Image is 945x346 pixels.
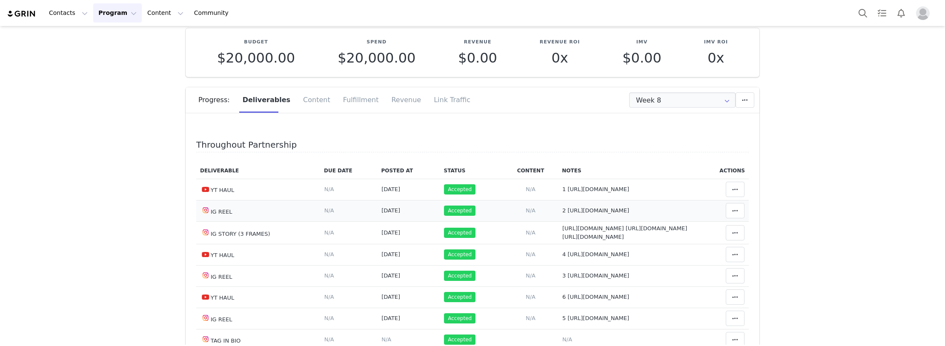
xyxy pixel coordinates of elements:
[444,249,475,260] span: Accepted
[7,10,37,18] img: grin logo
[444,228,475,238] span: Accepted
[377,163,440,179] th: Posted At
[873,3,891,23] a: Tasks
[526,294,535,300] span: N/A
[381,207,400,214] span: [DATE]
[196,200,320,221] td: IG REEL
[526,229,535,236] span: N/A
[324,251,334,257] span: N/A
[196,179,320,200] td: YT HAUL
[444,184,475,194] span: Accepted
[338,50,415,66] span: $20,000.00
[381,272,400,279] span: [DATE]
[381,186,400,192] span: [DATE]
[196,286,320,308] td: YT HAUL
[444,271,475,281] span: Accepted
[696,163,749,179] th: Actions
[444,206,475,216] span: Accepted
[458,50,497,66] span: $0.00
[202,336,209,343] img: instagram.svg
[385,87,427,113] div: Revenue
[381,294,400,300] span: [DATE]
[217,50,295,66] span: $20,000.00
[558,163,696,179] th: Notes
[526,315,535,321] span: N/A
[236,87,297,113] div: Deliverables
[503,163,558,179] th: Content
[217,39,295,46] p: Budget
[444,292,475,302] span: Accepted
[562,336,572,343] span: N/A
[427,87,470,113] div: Link Traffic
[444,313,475,323] span: Accepted
[562,207,629,214] span: 2 [URL][DOMAIN_NAME]
[526,186,535,192] span: N/A
[562,272,629,279] span: 3 [URL][DOMAIN_NAME]
[629,92,736,108] input: Select
[381,229,400,236] span: [DATE]
[381,336,391,343] span: N/A
[892,3,911,23] button: Notifications
[458,39,497,46] p: Revenue
[622,39,661,46] p: IMV
[93,3,142,23] button: Program
[540,50,580,66] p: 0x
[196,163,320,179] th: Deliverable
[196,308,320,329] td: IG REEL
[562,225,687,240] span: [URL][DOMAIN_NAME] [URL][DOMAIN_NAME] [URL][DOMAIN_NAME]
[526,272,535,279] span: N/A
[526,207,535,214] span: N/A
[337,87,385,113] div: Fulfillment
[196,265,320,286] td: IG REEL
[324,229,334,236] span: N/A
[297,87,337,113] div: Content
[189,3,238,23] a: Community
[440,163,503,179] th: Status
[142,3,189,23] button: Content
[916,6,930,20] img: placeholder-profile.jpg
[196,140,749,152] h4: Throughout Partnership
[526,251,535,257] span: N/A
[324,186,334,192] span: N/A
[202,229,209,236] img: instagram.svg
[704,50,728,66] p: 0x
[320,163,378,179] th: Due Date
[562,186,629,192] span: 1 [URL][DOMAIN_NAME]
[338,39,415,46] p: Spend
[324,207,334,214] span: N/A
[44,3,93,23] button: Contacts
[3,3,290,10] p: payment 7: 9/4
[196,221,320,244] td: IG STORY (3 FRAMES)
[202,272,209,279] img: instagram.svg
[381,251,400,257] span: [DATE]
[622,50,661,66] span: $0.00
[911,6,938,20] button: Profile
[704,39,728,46] p: IMV ROI
[202,315,209,321] img: instagram.svg
[324,315,334,321] span: N/A
[196,244,320,265] td: YT HAUL
[444,335,475,345] span: Accepted
[198,87,236,113] div: Progress:
[562,294,629,300] span: 6 [URL][DOMAIN_NAME]
[853,3,872,23] button: Search
[540,39,580,46] p: Revenue ROI
[202,207,209,214] img: instagram.svg
[324,272,334,279] span: N/A
[562,251,629,257] span: 4 [URL][DOMAIN_NAME]
[324,336,334,343] span: N/A
[562,315,629,321] span: 5 [URL][DOMAIN_NAME]
[324,294,334,300] span: N/A
[381,315,400,321] span: [DATE]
